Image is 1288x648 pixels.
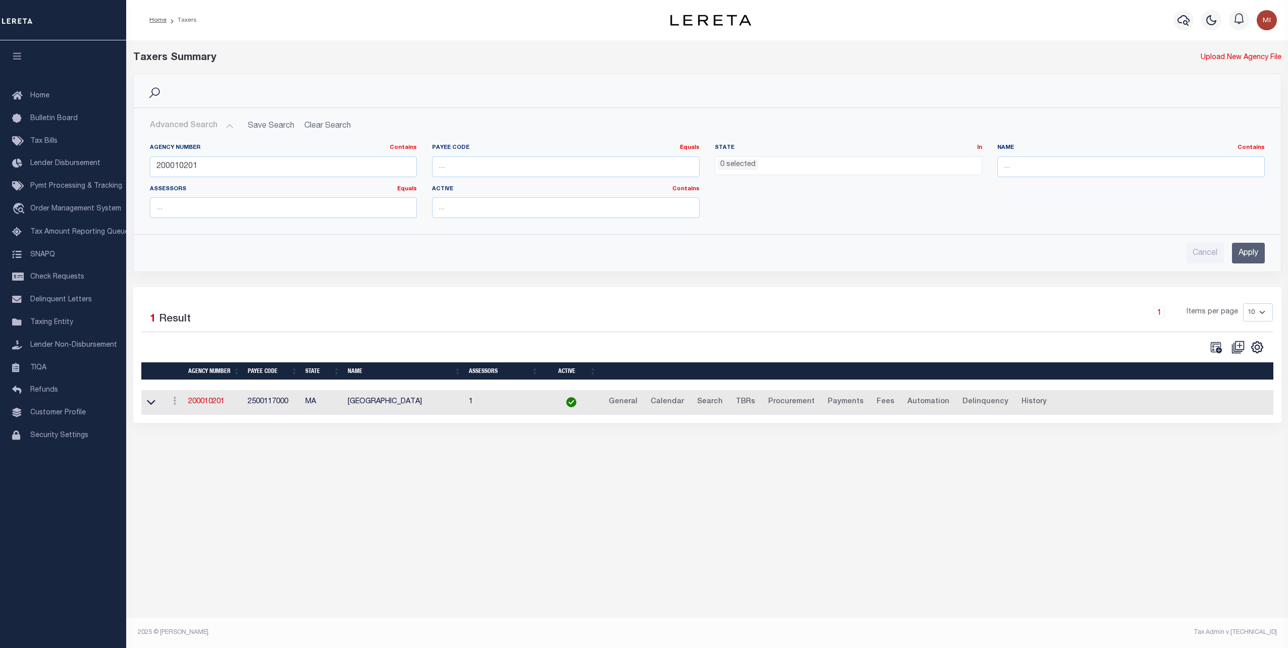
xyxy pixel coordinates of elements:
th: Active: activate to sort column ascending [542,362,600,380]
span: Tax Bills [30,138,58,145]
a: General [604,394,642,410]
input: Apply [1232,243,1265,263]
a: Automation [903,394,954,410]
input: ... [432,197,700,218]
li: 0 selected [718,159,758,171]
input: ... [150,197,417,218]
a: Equals [397,186,417,192]
td: [GEOGRAPHIC_DATA] [344,390,465,415]
span: Check Requests [30,274,84,281]
a: Home [149,17,167,23]
label: Active [432,185,700,194]
a: Contains [672,186,700,192]
td: MA [301,390,344,415]
button: Advanced Search [150,116,234,136]
th: State: activate to sort column ascending [301,362,344,380]
span: Refunds [30,387,58,394]
i: travel_explore [12,203,28,216]
input: ... [150,156,417,177]
input: Cancel [1186,243,1224,263]
th: Payee Code: activate to sort column ascending [244,362,301,380]
th: Name: activate to sort column ascending [344,362,465,380]
a: Equals [680,145,700,150]
label: Payee Code [432,144,700,152]
img: logo-dark.svg [670,15,751,26]
img: check-icon-green.svg [566,397,576,407]
a: TBRs [731,394,760,410]
a: History [1017,394,1051,410]
input: ... [997,156,1265,177]
li: Taxers [167,16,197,25]
a: 1 [1154,307,1165,318]
span: Delinquent Letters [30,296,92,303]
a: Calendar [646,394,688,410]
a: 200010201 [188,398,225,405]
label: Agency Number [150,144,417,152]
span: Order Management System [30,205,121,212]
a: Contains [1238,145,1265,150]
label: Name [997,144,1265,152]
div: Taxers Summary [133,50,991,66]
a: Contains [390,145,417,150]
span: Tax Amount Reporting Queue [30,229,129,236]
span: Items per page [1187,307,1238,318]
span: TIQA [30,364,46,371]
label: Assessors [150,185,417,194]
label: State [715,144,982,152]
th: Agency Number: activate to sort column ascending [184,362,244,380]
td: 2500117000 [244,390,301,415]
span: Lender Non-Disbursement [30,342,117,349]
input: ... [432,156,700,177]
span: 1 [150,314,156,325]
img: svg+xml;base64,PHN2ZyB4bWxucz0iaHR0cDovL3d3dy53My5vcmcvMjAwMC9zdmciIHBvaW50ZXItZXZlbnRzPSJub25lIi... [1257,10,1277,30]
a: Payments [823,394,868,410]
a: In [977,145,982,150]
a: Search [692,394,727,410]
span: Lender Disbursement [30,160,100,167]
label: Result [159,311,191,328]
th: Assessors: activate to sort column ascending [465,362,542,380]
span: Customer Profile [30,409,86,416]
a: Fees [872,394,899,410]
span: Taxing Entity [30,319,73,326]
span: SNAPQ [30,251,55,258]
span: Home [30,92,49,99]
td: 1 [465,390,542,415]
a: Upload New Agency File [1201,52,1281,64]
a: Procurement [764,394,819,410]
span: Pymt Processing & Tracking [30,183,122,190]
a: Delinquency [958,394,1013,410]
span: Bulletin Board [30,115,78,122]
span: Security Settings [30,432,88,439]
